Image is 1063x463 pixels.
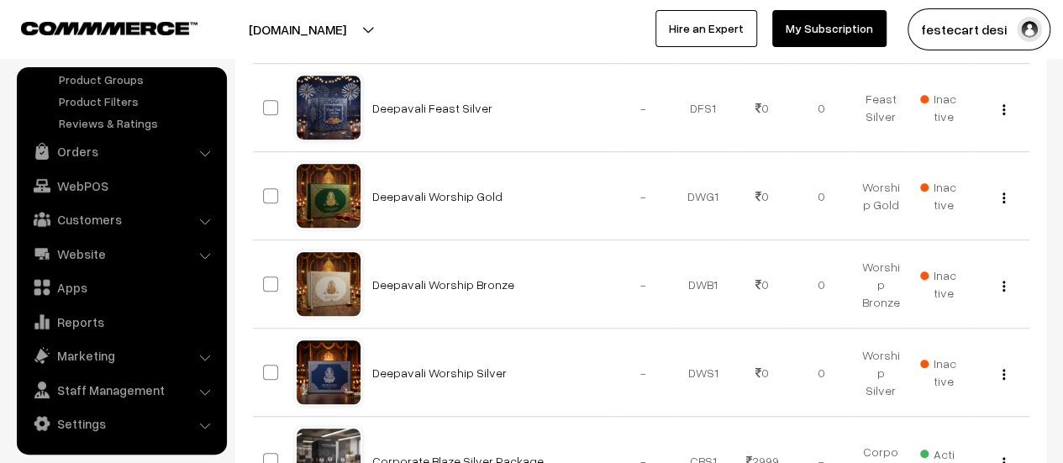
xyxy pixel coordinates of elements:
[21,340,221,371] a: Marketing
[673,329,733,417] td: DWS1
[733,329,792,417] td: 0
[21,239,221,269] a: Website
[733,240,792,329] td: 0
[851,240,911,329] td: Worship Bronze
[21,17,168,37] a: COMMMERCE
[1002,281,1005,292] img: Menu
[673,64,733,152] td: DFS1
[21,204,221,234] a: Customers
[1017,17,1042,42] img: user
[21,171,221,201] a: WebPOS
[851,329,911,417] td: Worship Silver
[372,101,492,115] a: Deepavali Feast Silver
[655,10,757,47] a: Hire an Expert
[851,152,911,240] td: Worship Gold
[614,152,674,240] td: -
[21,375,221,405] a: Staff Management
[908,8,1050,50] button: festecart desi
[21,408,221,439] a: Settings
[1002,369,1005,380] img: Menu
[21,136,221,166] a: Orders
[1002,104,1005,115] img: Menu
[792,152,851,240] td: 0
[21,22,197,34] img: COMMMERCE
[614,240,674,329] td: -
[21,272,221,303] a: Apps
[792,329,851,417] td: 0
[55,92,221,110] a: Product Filters
[614,329,674,417] td: -
[673,152,733,240] td: DWG1
[673,240,733,329] td: DWB1
[733,152,792,240] td: 0
[372,277,514,292] a: Deepavali Worship Bronze
[792,64,851,152] td: 0
[55,114,221,132] a: Reviews & Ratings
[920,266,960,302] span: Inactive
[851,64,911,152] td: Feast Silver
[920,355,960,390] span: Inactive
[21,307,221,337] a: Reports
[733,64,792,152] td: 0
[190,8,405,50] button: [DOMAIN_NAME]
[792,240,851,329] td: 0
[772,10,887,47] a: My Subscription
[920,90,960,125] span: Inactive
[372,366,507,380] a: Deepavali Worship Silver
[1002,192,1005,203] img: Menu
[372,189,503,203] a: Deepavali Worship Gold
[55,71,221,88] a: Product Groups
[614,64,674,152] td: -
[920,178,960,213] span: Inactive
